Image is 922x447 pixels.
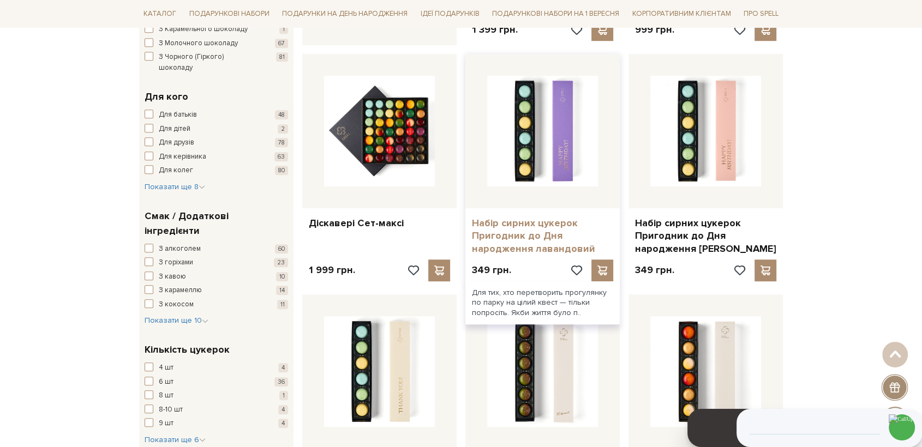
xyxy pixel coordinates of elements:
[159,52,258,73] span: З Чорного (Гіркого) шоколаду
[139,5,181,22] a: Каталог
[635,23,674,36] p: 999 грн.
[635,264,674,276] p: 349 грн.
[278,419,288,428] span: 4
[628,4,735,23] a: Корпоративним клієнтам
[472,23,518,36] p: 1 399 грн.
[145,137,288,148] button: Для друзів 78
[159,124,190,135] span: Для дітей
[145,363,288,373] button: 4 шт 4
[145,24,288,35] button: З Карамельного шоколаду 1
[739,5,783,22] a: Про Spell
[159,390,173,401] span: 8 шт
[145,244,288,255] button: З алкоголем 60
[275,110,288,119] span: 48
[275,138,288,147] span: 78
[159,363,173,373] span: 4 шт
[276,52,288,62] span: 81
[185,5,274,22] a: Подарункові набори
[278,363,288,372] span: 4
[145,271,288,282] button: З кавою 10
[145,316,208,325] span: Показати ще 10
[279,25,288,34] span: 1
[274,258,288,267] span: 23
[145,435,206,444] span: Показати ще 6
[276,286,288,295] span: 14
[145,342,230,357] span: Кількість цукерок
[145,434,206,445] button: Показати ще 6
[145,165,288,176] button: Для колег 80
[309,264,355,276] p: 1 999 грн.
[274,377,288,386] span: 36
[145,182,205,192] button: Показати ще 8
[277,300,288,309] span: 11
[159,137,194,148] span: Для друзів
[145,257,288,268] button: З горіхами 23
[145,285,288,296] button: З карамеллю 14
[274,152,288,161] span: 63
[145,124,288,135] button: Для дітей 2
[145,377,288,388] button: 6 шт 36
[145,209,285,238] span: Смак / Додаткові інгредієнти
[488,4,624,23] a: Подарункові набори на 1 Вересня
[309,217,450,229] a: Діскавері Сет-максі
[145,315,208,326] button: Показати ще 10
[472,264,511,276] p: 349 грн.
[635,217,776,255] a: Набір сирних цукерок Пригодник до Дня народження [PERSON_NAME]
[278,124,288,134] span: 2
[275,244,288,253] span: 60
[472,217,613,255] a: Набір сирних цукерок Пригодник до Дня народження лавандовий
[278,5,412,22] a: Подарунки на День народження
[145,152,288,162] button: Для керівника 63
[275,166,288,175] span: 80
[159,271,186,282] span: З кавою
[159,165,193,176] span: Для колег
[159,24,248,35] span: З Карамельного шоколаду
[159,285,202,296] span: З карамеллю
[416,5,484,22] a: Ідеї подарунків
[159,418,173,429] span: 9 шт
[159,38,238,49] span: З Молочного шоколаду
[145,182,205,191] span: Показати ще 8
[465,281,620,324] div: Для тих, хто перетворить прогулянку по парку на цілий квест — тільки попросіть. Якби життя було п..
[159,152,206,162] span: Для керівника
[145,418,288,429] button: 9 шт 4
[145,299,288,310] button: З кокосом 11
[159,299,194,310] span: З кокосом
[279,391,288,400] span: 1
[145,404,288,415] button: 8-10 шт 4
[145,89,188,104] span: Для кого
[159,110,197,120] span: Для батьків
[159,257,193,268] span: З горіхами
[145,38,288,49] button: З Молочного шоколаду 67
[278,405,288,414] span: 4
[275,39,288,48] span: 67
[159,404,183,415] span: 8-10 шт
[145,390,288,401] button: 8 шт 1
[276,272,288,281] span: 10
[159,377,173,388] span: 6 шт
[159,244,201,255] span: З алкоголем
[145,110,288,120] button: Для батьків 48
[145,52,288,73] button: З Чорного (Гіркого) шоколаду 81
